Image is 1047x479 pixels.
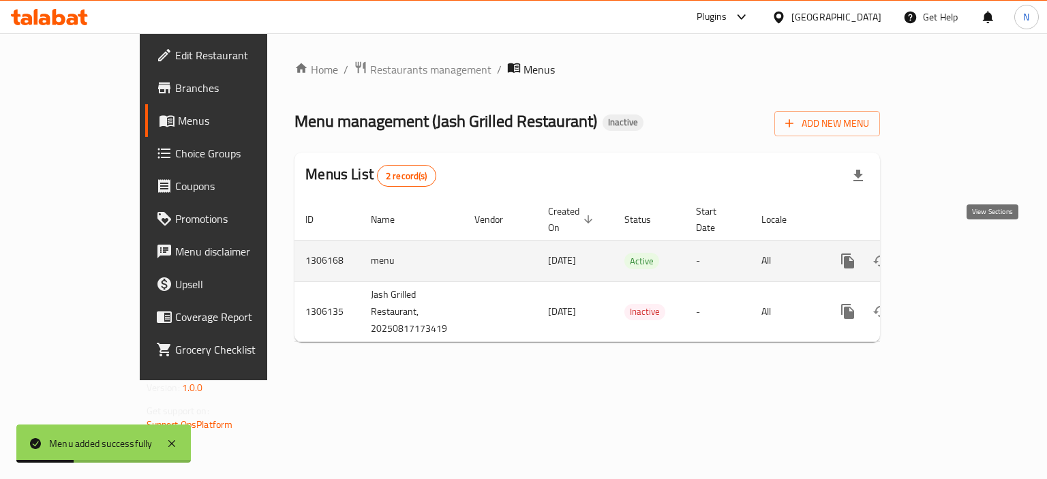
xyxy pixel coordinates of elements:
a: Menu disclaimer [145,235,315,268]
td: Jash Grilled Restaurant, 20250817173419 [360,281,464,341]
td: - [685,281,750,341]
a: Promotions [145,202,315,235]
span: Status [624,211,669,228]
span: Upsell [175,276,304,292]
td: 1306135 [294,281,360,341]
li: / [497,61,502,78]
span: Add New Menu [785,115,869,132]
a: Coverage Report [145,300,315,333]
span: Restaurants management [370,61,491,78]
span: 2 record(s) [378,170,436,183]
button: more [832,295,864,328]
a: Choice Groups [145,137,315,170]
td: - [685,240,750,281]
td: All [750,281,821,341]
div: Active [624,253,659,269]
span: [DATE] [548,251,576,269]
a: Home [294,61,338,78]
span: Vendor [474,211,521,228]
span: ID [305,211,331,228]
span: Active [624,253,659,269]
span: Coverage Report [175,309,304,325]
td: 1306168 [294,240,360,281]
a: Restaurants management [354,61,491,78]
span: Choice Groups [175,145,304,161]
span: Version: [147,379,180,397]
button: more [832,245,864,277]
a: Branches [145,72,315,104]
div: Export file [842,159,875,192]
span: Menus [178,112,304,129]
span: Get support on: [147,402,209,420]
span: N [1023,10,1029,25]
span: Name [371,211,412,228]
span: Inactive [624,304,665,320]
a: Upsell [145,268,315,300]
span: Menu management ( Jash Grilled Restaurant ) [294,106,597,136]
span: 1.0.0 [182,379,203,397]
div: [GEOGRAPHIC_DATA] [791,10,881,25]
span: Branches [175,80,304,96]
a: Support.OpsPlatform [147,416,233,433]
div: Total records count [377,165,436,187]
button: Change Status [864,295,897,328]
span: Coupons [175,178,304,194]
h2: Menus List [305,164,436,187]
span: Grocery Checklist [175,341,304,358]
td: All [750,240,821,281]
a: Grocery Checklist [145,333,315,366]
div: Menu added successfully [49,436,153,451]
nav: breadcrumb [294,61,880,78]
span: Edit Restaurant [175,47,304,63]
span: Promotions [175,211,304,227]
table: enhanced table [294,199,973,342]
li: / [344,61,348,78]
span: Created On [548,203,597,236]
span: Menu disclaimer [175,243,304,260]
td: menu [360,240,464,281]
span: [DATE] [548,303,576,320]
span: Locale [761,211,804,228]
span: Menus [523,61,555,78]
th: Actions [821,199,973,241]
a: Menus [145,104,315,137]
div: Plugins [697,9,727,25]
a: Edit Restaurant [145,39,315,72]
a: Coupons [145,170,315,202]
span: Start Date [696,203,734,236]
span: Inactive [603,117,643,128]
button: Add New Menu [774,111,880,136]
